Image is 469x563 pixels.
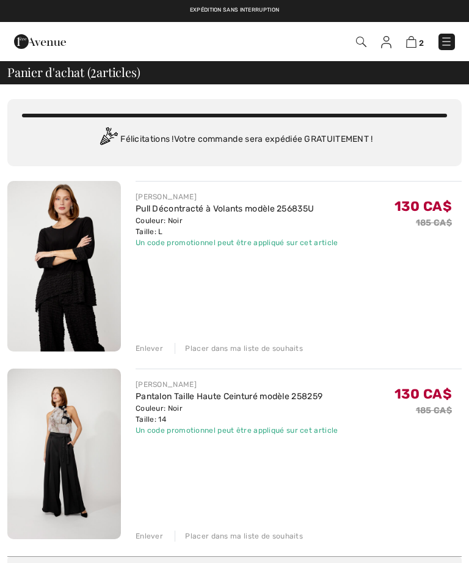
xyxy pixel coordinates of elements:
img: Recherche [356,37,366,47]
div: [PERSON_NAME] [136,379,338,390]
img: Menu [440,35,453,48]
img: Mes infos [381,36,391,48]
img: Congratulation2.svg [96,127,120,152]
a: Pantalon Taille Haute Ceinturé modèle 258259 [136,391,322,402]
a: 1ère Avenue [14,36,66,46]
span: 130 CA$ [394,198,452,215]
s: 185 CA$ [416,218,452,228]
s: 185 CA$ [416,405,452,416]
div: Félicitations ! Votre commande sera expédiée GRATUITEMENT ! [22,127,447,152]
span: 2 [419,39,424,48]
img: Pantalon Taille Haute Ceinturé modèle 258259 [7,369,121,539]
span: 130 CA$ [394,386,452,402]
img: Pull Décontracté à Volants modèle 256835U [7,181,121,351]
div: Un code promotionnel peut être appliqué sur cet article [136,425,338,436]
span: Panier d'achat ( articles) [7,66,140,78]
a: 2 [406,35,424,48]
div: Couleur: Noir Taille: 14 [136,403,338,425]
div: [PERSON_NAME] [136,191,338,202]
div: Enlever [136,531,163,542]
span: 2 [90,63,96,79]
img: Panier d'achat [406,36,416,48]
div: Placer dans ma liste de souhaits [175,343,303,354]
div: Enlever [136,343,163,354]
div: Un code promotionnel peut être appliqué sur cet article [136,237,338,248]
img: 1ère Avenue [14,29,66,54]
div: Couleur: Noir Taille: L [136,215,338,237]
a: Pull Décontracté à Volants modèle 256835U [136,204,314,214]
div: Placer dans ma liste de souhaits [175,531,303,542]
